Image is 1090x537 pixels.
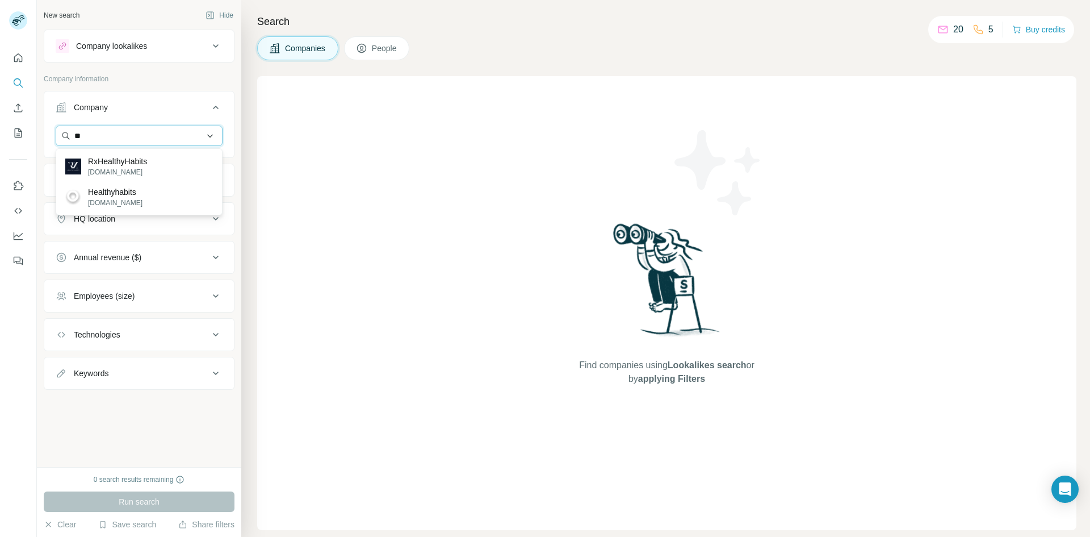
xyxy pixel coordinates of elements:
[44,74,234,84] p: Company information
[9,226,27,246] button: Dashboard
[988,23,993,36] p: 5
[9,73,27,93] button: Search
[74,252,141,263] div: Annual revenue ($)
[9,123,27,143] button: My lists
[74,368,108,379] div: Keywords
[44,321,234,348] button: Technologies
[953,23,963,36] p: 20
[74,213,115,224] div: HQ location
[44,166,234,194] button: Industry
[285,43,326,54] span: Companies
[638,374,705,384] span: applying Filters
[9,201,27,221] button: Use Surfe API
[88,198,142,208] p: [DOMAIN_NAME]
[44,10,79,20] div: New search
[88,186,142,198] p: Healthyhabits
[198,7,241,24] button: Hide
[667,122,769,224] img: Surfe Illustration - Stars
[608,220,726,347] img: Surfe Illustration - Woman searching with binoculars
[1051,476,1079,503] div: Open Intercom Messenger
[74,290,135,302] div: Employees (size)
[44,32,234,60] button: Company lookalikes
[44,360,234,387] button: Keywords
[74,329,120,340] div: Technologies
[76,40,147,52] div: Company lookalikes
[44,282,234,310] button: Employees (size)
[44,244,234,271] button: Annual revenue ($)
[576,359,757,386] span: Find companies using or by
[88,167,147,177] p: [DOMAIN_NAME]
[44,94,234,126] button: Company
[44,205,234,232] button: HQ location
[98,519,156,530] button: Save search
[178,519,234,530] button: Share filters
[372,43,398,54] span: People
[94,474,185,485] div: 0 search results remaining
[668,360,747,370] span: Lookalikes search
[1012,22,1065,38] button: Buy credits
[9,48,27,68] button: Quick start
[74,102,108,113] div: Company
[88,156,147,167] p: RxHealthyHabits
[65,159,81,174] img: RxHealthyHabits
[9,176,27,196] button: Use Surfe on LinkedIn
[9,251,27,271] button: Feedback
[44,519,76,530] button: Clear
[257,14,1076,30] h4: Search
[65,189,81,205] img: Healthyhabits
[9,98,27,118] button: Enrich CSV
